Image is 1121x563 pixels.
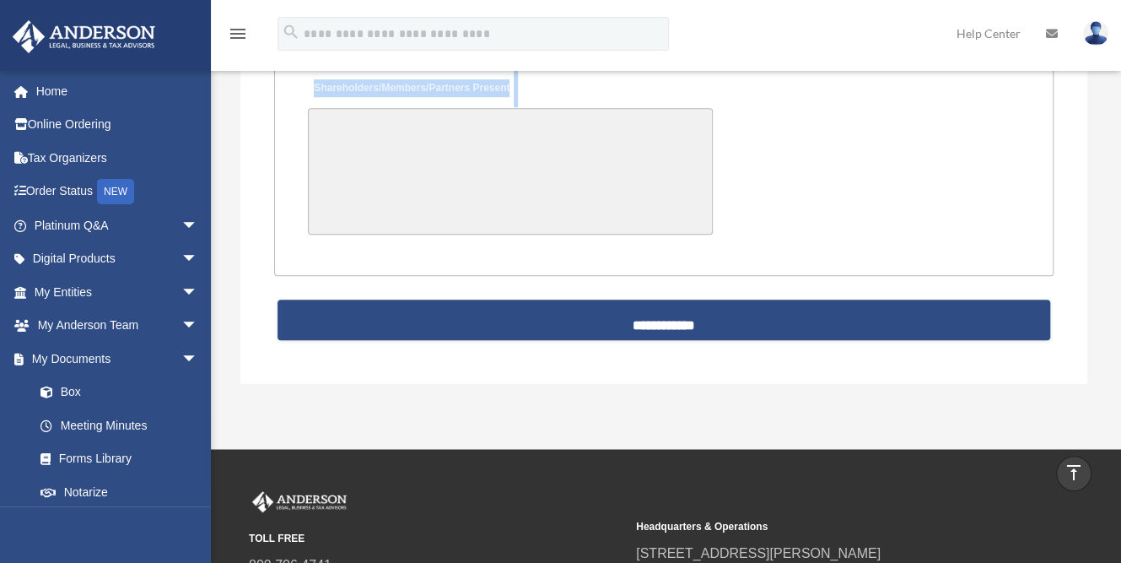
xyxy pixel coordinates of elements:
a: Tax Organizers [12,141,224,175]
span: arrow_drop_down [181,342,215,376]
label: Shareholders/Members/Partners Present [308,77,514,100]
a: Order StatusNEW [12,175,224,209]
img: User Pic [1083,21,1108,46]
a: My Documentsarrow_drop_down [12,342,224,376]
i: vertical_align_top [1064,463,1084,483]
a: menu [228,30,248,44]
a: Meeting Minutes [24,409,215,442]
a: vertical_align_top [1056,456,1091,491]
i: search [282,23,300,41]
span: arrow_drop_down [181,242,215,277]
span: arrow_drop_down [181,208,215,243]
a: Platinum Q&Aarrow_drop_down [12,208,224,242]
a: My Entitiesarrow_drop_down [12,275,224,309]
small: TOLL FREE [249,530,624,548]
span: arrow_drop_down [181,275,215,310]
a: Box [24,376,224,409]
img: Anderson Advisors Platinum Portal [249,491,350,513]
a: Notarize [24,475,224,509]
a: My Anderson Teamarrow_drop_down [12,309,224,343]
a: Online Ordering [12,108,224,142]
a: Home [12,74,224,108]
a: Forms Library [24,442,224,476]
small: Headquarters & Operations [636,518,1011,536]
img: Anderson Advisors Platinum Portal [8,20,160,53]
i: menu [228,24,248,44]
a: [STREET_ADDRESS][PERSON_NAME] [636,546,881,560]
div: NEW [97,179,134,204]
a: Digital Productsarrow_drop_down [12,242,224,276]
span: arrow_drop_down [181,309,215,344]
